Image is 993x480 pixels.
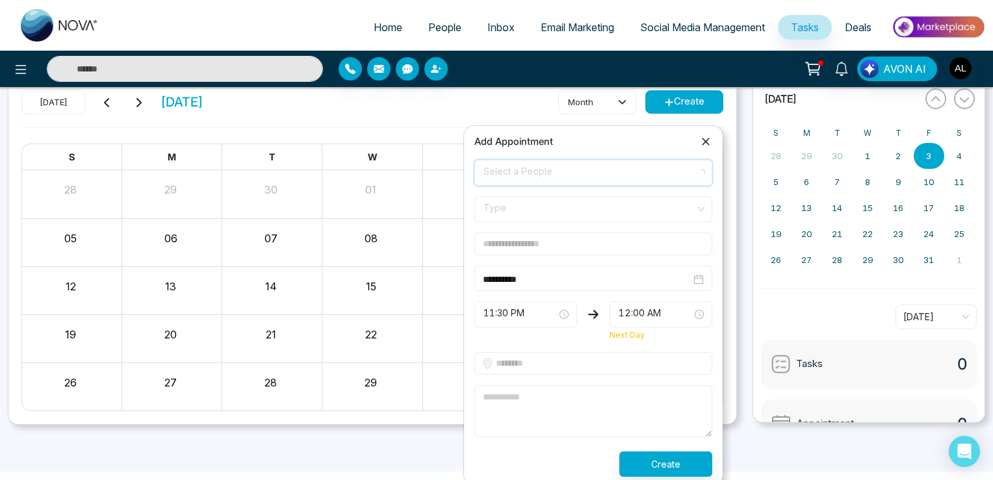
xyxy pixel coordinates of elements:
[834,177,840,187] abbr: October 7, 2025
[164,375,177,390] button: 27
[778,15,832,40] a: Tasks
[761,92,918,105] button: [DATE]
[801,203,812,213] abbr: October 13, 2025
[862,229,873,239] abbr: October 22, 2025
[822,247,853,273] button: October 28, 2025
[365,375,377,390] button: 29
[474,134,553,149] span: Add Appointment
[365,231,378,246] button: 08
[883,247,914,273] button: October 30, 2025
[771,229,782,239] abbr: October 19, 2025
[944,247,975,273] button: November 1, 2025
[161,92,203,112] span: [DATE]
[803,128,810,138] abbr: Monday
[957,128,962,138] abbr: Saturday
[168,151,176,162] span: M
[944,143,975,169] button: October 4, 2025
[69,151,75,162] span: S
[883,169,914,195] button: October 9, 2025
[761,143,792,169] button: September 28, 2025
[944,195,975,221] button: October 18, 2025
[266,327,276,342] button: 21
[957,412,967,436] span: 0
[944,221,975,247] button: October 25, 2025
[21,144,723,412] div: Month View
[822,221,853,247] button: October 21, 2025
[957,151,962,161] abbr: October 4, 2025
[944,169,975,195] button: October 11, 2025
[926,151,931,161] abbr: October 3, 2025
[771,414,792,435] img: Appointment
[896,128,901,138] abbr: Thursday
[865,151,870,161] abbr: October 1, 2025
[541,21,614,34] span: Email Marketing
[366,279,376,294] button: 15
[949,57,972,79] img: User Avatar
[862,203,873,213] abbr: October 15, 2025
[853,247,883,273] button: October 29, 2025
[914,195,944,221] button: October 17, 2025
[893,255,904,265] abbr: October 30, 2025
[761,247,792,273] button: October 26, 2025
[264,375,277,390] button: 28
[21,9,99,42] img: Nova CRM Logo
[893,203,903,213] abbr: October 16, 2025
[832,255,842,265] abbr: October 28, 2025
[832,203,842,213] abbr: October 14, 2025
[804,177,809,187] abbr: October 6, 2025
[265,279,277,294] button: 14
[957,353,967,376] span: 0
[761,195,792,221] button: October 12, 2025
[269,151,275,162] span: T
[487,21,515,34] span: Inbox
[368,151,377,162] span: W
[619,451,712,477] button: Create
[853,169,883,195] button: October 8, 2025
[857,57,937,81] button: AVON AI
[64,231,77,246] button: 05
[791,21,819,34] span: Tasks
[893,229,903,239] abbr: October 23, 2025
[923,203,934,213] abbr: October 17, 2025
[923,255,934,265] abbr: October 31, 2025
[792,169,822,195] button: October 6, 2025
[558,90,636,114] button: month
[954,177,964,187] abbr: October 11, 2025
[761,221,792,247] button: October 19, 2025
[21,90,85,114] button: [DATE]
[474,15,528,40] a: Inbox
[165,279,176,294] button: 13
[914,169,944,195] button: October 10, 2025
[619,303,703,325] span: 12:00 AM
[264,231,277,246] button: 07
[865,177,870,187] abbr: October 8, 2025
[832,15,884,40] a: Deals
[771,255,781,265] abbr: October 26, 2025
[954,229,964,239] abbr: October 25, 2025
[822,169,853,195] button: October 7, 2025
[822,143,853,169] button: September 30, 2025
[65,327,76,342] button: 19
[374,21,402,34] span: Home
[792,247,822,273] button: October 27, 2025
[428,21,461,34] span: People
[697,168,706,177] span: loading
[164,182,177,197] button: 29
[801,151,812,161] abbr: September 29, 2025
[610,330,645,340] span: Next Day
[771,354,791,374] img: Tasks
[797,416,854,431] span: Appointment
[801,229,812,239] abbr: October 20, 2025
[891,12,985,42] img: Market-place.gif
[954,203,964,213] abbr: October 18, 2025
[822,195,853,221] button: October 14, 2025
[164,327,177,342] button: 20
[832,151,843,161] abbr: September 30, 2025
[864,128,871,138] abbr: Wednesday
[834,128,840,138] abbr: Tuesday
[66,279,76,294] button: 12
[845,21,871,34] span: Deals
[640,21,765,34] span: Social Media Management
[883,221,914,247] button: October 23, 2025
[853,143,883,169] button: October 1, 2025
